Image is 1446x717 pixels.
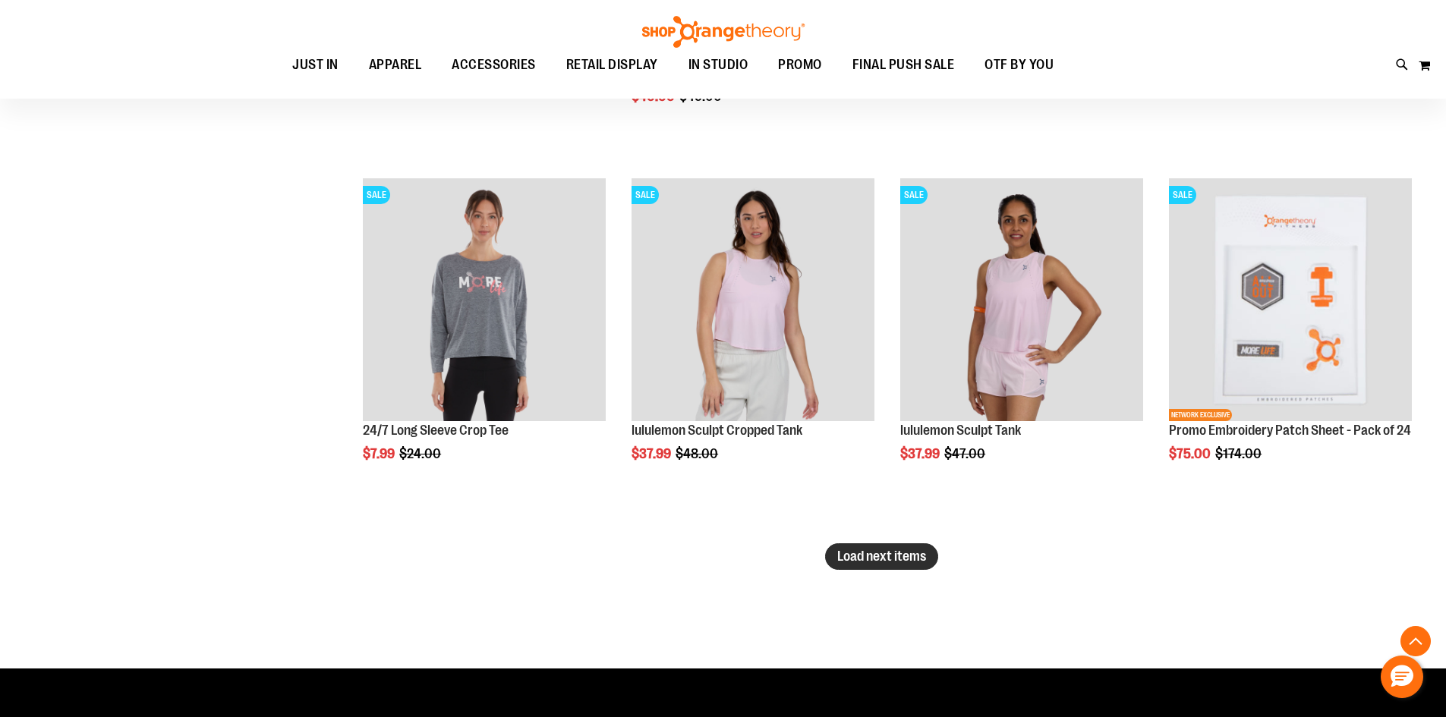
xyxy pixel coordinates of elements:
[763,48,837,83] a: PROMO
[369,48,422,82] span: APPAREL
[632,178,874,421] img: lululemon Sculpt Cropped Tank
[632,423,802,438] a: lululemon Sculpt Cropped Tank
[900,178,1143,423] a: Main Image of 1538347SALE
[1215,446,1264,461] span: $174.00
[1169,423,1411,438] a: Promo Embroidery Patch Sheet - Pack of 24
[1161,171,1419,500] div: product
[837,549,926,564] span: Load next items
[292,48,339,82] span: JUST IN
[1169,446,1213,461] span: $75.00
[778,48,822,82] span: PROMO
[363,446,397,461] span: $7.99
[900,446,942,461] span: $37.99
[363,423,509,438] a: 24/7 Long Sleeve Crop Tee
[399,446,443,461] span: $24.00
[900,423,1021,438] a: lululemon Sculpt Tank
[640,16,807,48] img: Shop Orangetheory
[944,446,988,461] span: $47.00
[1169,409,1232,421] span: NETWORK EXCLUSIVE
[837,48,970,82] a: FINAL PUSH SALE
[632,446,673,461] span: $37.99
[363,186,390,204] span: SALE
[1169,178,1412,421] img: Product image for Embroidery Patch Sheet - Pack of 24
[688,48,748,82] span: IN STUDIO
[551,48,673,83] a: RETAIL DISPLAY
[825,543,938,570] button: Load next items
[363,178,606,421] img: Product image for 24/7 Long Sleeve Crop Tee
[984,48,1054,82] span: OTF BY YOU
[354,48,437,83] a: APPAREL
[900,178,1143,421] img: Main Image of 1538347
[900,186,928,204] span: SALE
[436,48,551,83] a: ACCESSORIES
[893,171,1151,500] div: product
[1400,626,1431,656] button: Back To Top
[676,446,720,461] span: $48.00
[1381,656,1423,698] button: Hello, have a question? Let’s chat.
[632,186,659,204] span: SALE
[1169,186,1196,204] span: SALE
[624,171,882,500] div: product
[1169,178,1412,423] a: Product image for Embroidery Patch Sheet - Pack of 24SALENETWORK EXCLUSIVE
[673,48,764,83] a: IN STUDIO
[632,178,874,423] a: lululemon Sculpt Cropped TankSALE
[852,48,955,82] span: FINAL PUSH SALE
[969,48,1069,83] a: OTF BY YOU
[566,48,658,82] span: RETAIL DISPLAY
[277,48,354,83] a: JUST IN
[363,178,606,423] a: Product image for 24/7 Long Sleeve Crop TeeSALE
[355,171,613,500] div: product
[452,48,536,82] span: ACCESSORIES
